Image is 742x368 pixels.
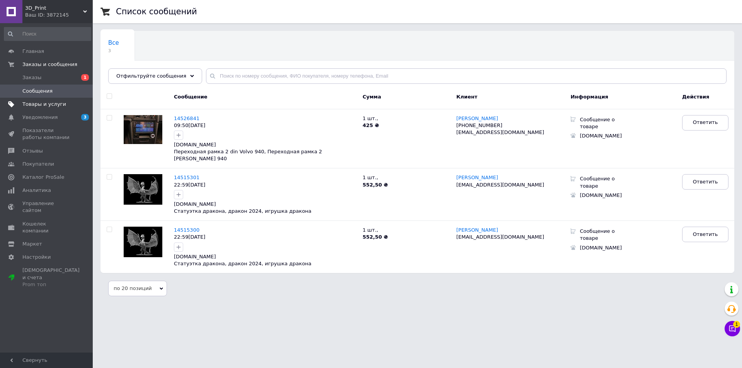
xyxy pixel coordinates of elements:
[108,281,167,296] span: по 20 позиций
[22,61,77,68] span: Заказы и сообщения
[22,127,71,141] span: Показатели работы компании
[174,261,311,267] a: Статуэтка дракона, дракон 2024, игрушка дракона
[174,253,357,260] div: [DOMAIN_NAME]
[22,220,71,234] span: Кошелек компании
[124,115,162,144] img: Сообщение 14526841
[22,161,54,168] span: Покупатели
[362,182,388,188] b: 552,50 ₴
[733,321,740,328] span: 1
[22,101,66,108] span: Товары и услуги
[22,174,64,181] span: Каталог ProSale
[456,175,498,181] a: [PERSON_NAME]
[25,5,83,12] span: 3D_Print
[362,234,388,240] b: 552,50 ₴
[680,88,734,109] div: Действия
[22,88,53,95] span: Сообщения
[174,201,357,208] div: [DOMAIN_NAME]
[174,175,199,180] a: 14515301
[576,243,634,253] div: [DOMAIN_NAME]
[170,88,361,109] div: Сообщение
[206,68,727,84] input: Поиск по номеру сообщения, ФИО покупателя, номеру телефона, Email
[456,227,498,233] a: [PERSON_NAME]
[682,174,728,190] a: Ответить
[693,178,718,185] span: Ответить
[693,119,718,126] span: Ответить
[456,234,544,240] span: [EMAIL_ADDRESS][DOMAIN_NAME]
[174,208,311,214] a: Статуэтка дракона, дракон 2024, игрушка дракона
[576,227,634,243] div: Сообщение о товаре
[22,200,71,214] span: Управление сайтом
[108,48,119,54] span: 3
[22,267,80,288] span: [DEMOGRAPHIC_DATA] и счета
[116,7,197,16] h1: Список сообщений
[361,88,451,109] div: Сумма
[124,174,162,205] img: Сообщение 14515301
[568,88,680,109] div: Информация
[108,39,119,46] span: Все
[22,148,43,154] span: Отзывы
[174,115,199,121] a: 14526841
[4,27,91,41] input: Поиск
[174,181,357,188] div: 22:59[DATE]
[456,129,544,135] span: [EMAIL_ADDRESS][DOMAIN_NAME]
[725,321,740,336] button: Чат с покупателем1
[576,115,634,131] div: Сообщение о товаре
[174,234,357,241] div: 22:59[DATE]
[22,187,51,194] span: Аналитика
[362,174,449,181] p: 1 шт. ,
[174,141,357,148] div: [DOMAIN_NAME]
[22,48,44,55] span: Главная
[362,227,449,234] p: 1 шт. ,
[682,227,728,242] a: Ответить
[456,122,502,128] span: [PHONE_NUMBER]
[22,281,80,288] div: Prom топ
[124,227,162,257] img: Сообщение 14515300
[456,115,498,121] span: [PERSON_NAME]
[682,115,728,131] a: Ответить
[174,227,199,233] a: 14515300
[576,174,634,190] div: Сообщение о товаре
[362,122,379,128] b: 425 ₴
[456,182,544,188] span: [EMAIL_ADDRESS][DOMAIN_NAME]
[174,122,357,129] div: 09:50[DATE]
[576,131,634,141] div: [DOMAIN_NAME]
[25,12,93,19] div: Ваш ID: 3872145
[81,74,89,81] span: 1
[456,115,498,122] a: [PERSON_NAME]
[22,74,41,81] span: Заказы
[693,231,718,238] span: Ответить
[576,191,634,200] div: [DOMAIN_NAME]
[451,88,569,109] div: Клиент
[174,149,322,162] a: Переходная рамка 2 din Volvo 940, Переходная рамка 2 [PERSON_NAME] 940
[22,241,42,248] span: Маркет
[81,114,89,120] span: 3
[22,254,51,261] span: Настройки
[22,114,58,121] span: Уведомления
[456,175,498,180] span: [PERSON_NAME]
[362,115,449,122] p: 1 шт. ,
[116,73,186,79] span: Отфильтруйте сообщения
